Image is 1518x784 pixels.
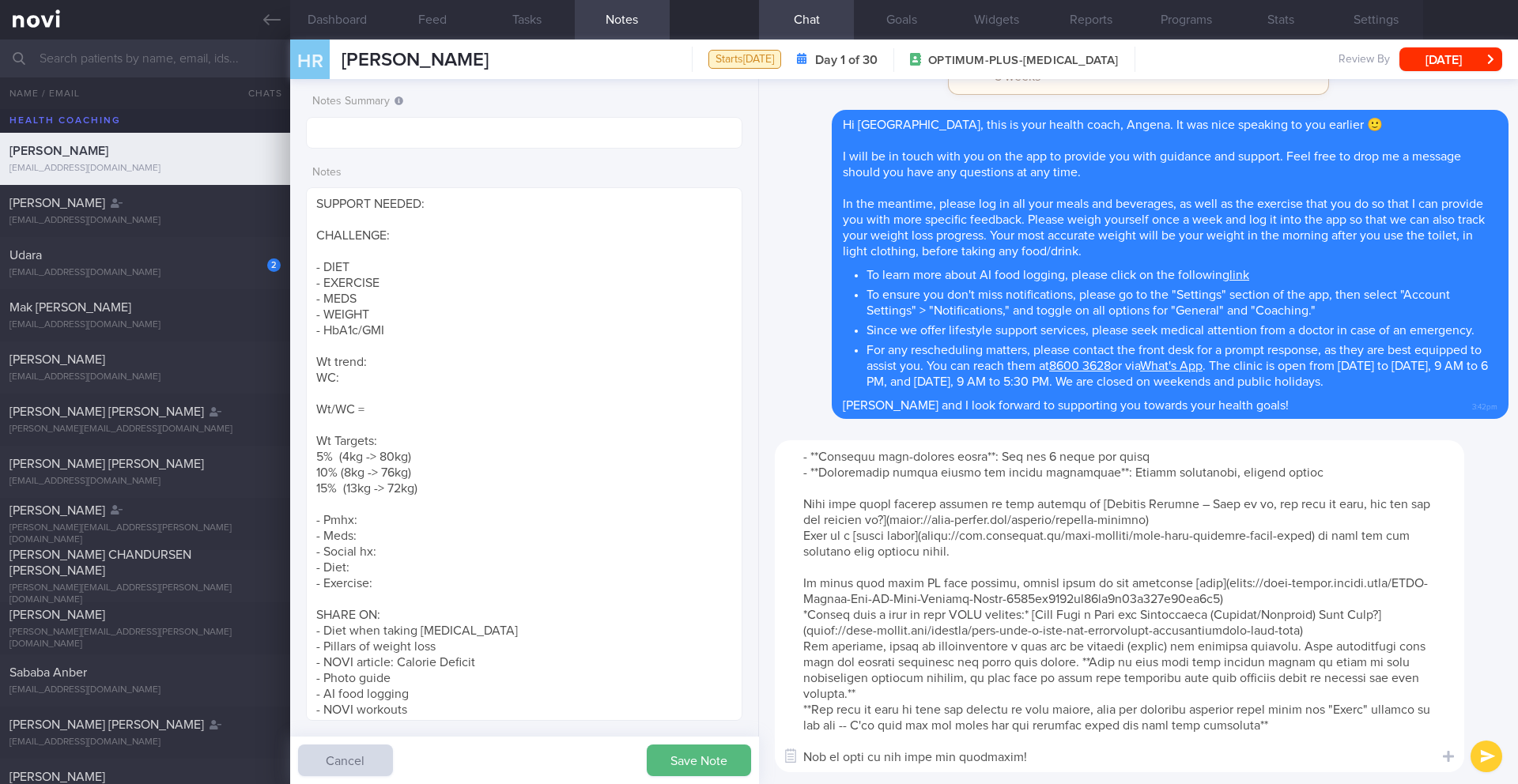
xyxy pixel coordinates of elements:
button: Cancel [298,744,393,776]
li: Since we offer lifestyle support services, please seek medical attention from a doctor in case of... [867,318,1497,338]
a: What's App [1140,360,1203,372]
div: [EMAIL_ADDRESS][DOMAIN_NAME] [9,737,281,748]
span: OPTIMUM-PLUS-[MEDICAL_DATA] [928,53,1118,69]
span: [PERSON_NAME] [9,771,105,783]
span: [PERSON_NAME] CHANDURSEN [PERSON_NAME] [9,548,191,577]
span: [PERSON_NAME] [342,51,489,70]
span: [PERSON_NAME] [9,504,105,517]
span: Review By [1339,53,1390,67]
span: Mak [PERSON_NAME] [9,301,131,314]
div: [EMAIL_ADDRESS][DOMAIN_NAME] [9,371,281,383]
strong: Day 1 of 30 [815,52,878,68]
span: [PERSON_NAME] [PERSON_NAME] [9,718,204,731]
span: [PERSON_NAME] [PERSON_NAME] [9,458,204,470]
span: I will be in touch with you on the app to provide you with guidance and support. Feel free to dro... [843,150,1461,179]
span: Udara [9,249,42,262]
span: Sababa Anber [9,666,87,679]
a: link [1229,269,1249,281]
span: 3:42pm [1472,398,1497,413]
span: Hi [GEOGRAPHIC_DATA], this is your health coach, Angena. It was nice speaking to you earlier 🙂 [843,119,1383,131]
div: HR [280,30,339,91]
div: [PERSON_NAME][EMAIL_ADDRESS][PERSON_NAME][DOMAIN_NAME] [9,582,281,606]
li: To ensure you don't miss notifications, please go to the "Settings" section of the app, then sele... [867,283,1497,318]
div: [EMAIL_ADDRESS][DOMAIN_NAME] [9,476,281,488]
button: Chats [227,77,290,109]
div: [EMAIL_ADDRESS][DOMAIN_NAME] [9,163,281,175]
span: [PERSON_NAME] [9,145,108,157]
div: [EMAIL_ADDRESS][DOMAIN_NAME] [9,684,281,696]
span: In the meantime, please log in all your meals and beverages, as well as the exercise that you do ... [843,198,1485,258]
a: 8600 3628 [1049,360,1111,372]
span: [PERSON_NAME] [PERSON_NAME] [9,405,204,418]
span: [PERSON_NAME] [9,197,105,209]
span: [PERSON_NAME] [9,353,105,366]
li: To learn more about AI food logging, please click on the following [867,263,1497,283]
span: [PERSON_NAME] and I look forward to supporting you towards your health goals! [843,399,1289,412]
button: Save Note [647,744,751,776]
div: [EMAIL_ADDRESS][DOMAIN_NAME] [9,215,281,227]
div: 2 [267,258,281,272]
label: Notes [312,166,736,180]
div: Starts [DATE] [708,50,781,70]
div: [PERSON_NAME][EMAIL_ADDRESS][PERSON_NAME][DOMAIN_NAME] [9,627,281,650]
label: Notes Summary [312,95,736,109]
div: [PERSON_NAME][EMAIL_ADDRESS][PERSON_NAME][DOMAIN_NAME] [9,522,281,546]
div: [EMAIL_ADDRESS][DOMAIN_NAME] [9,267,281,279]
button: [DATE] [1399,47,1502,71]
span: [PERSON_NAME] [9,609,105,621]
div: [EMAIL_ADDRESS][DOMAIN_NAME] [9,319,281,331]
li: For any rescheduling matters, please contact the front desk for a prompt response, as they are be... [867,338,1497,390]
div: [PERSON_NAME][EMAIL_ADDRESS][DOMAIN_NAME] [9,424,281,435]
